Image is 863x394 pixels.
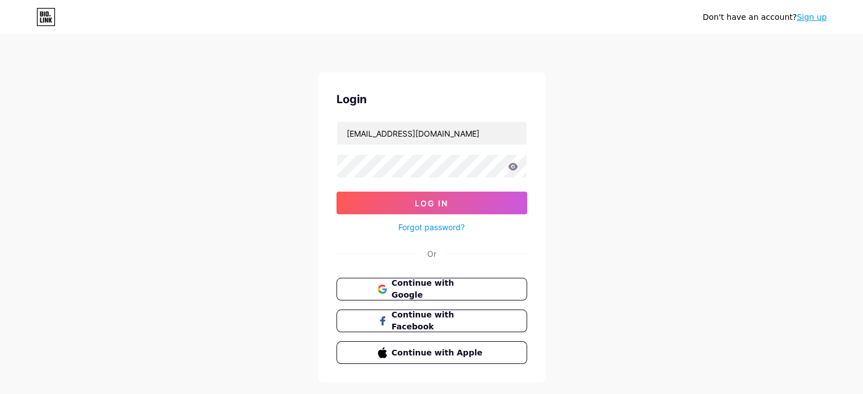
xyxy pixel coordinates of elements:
span: Continue with Facebook [391,309,485,333]
div: Login [336,91,527,108]
button: Log In [336,192,527,214]
button: Continue with Facebook [336,310,527,332]
a: Forgot password? [398,221,465,233]
div: Don't have an account? [702,11,827,23]
button: Continue with Google [336,278,527,300]
div: Or [427,248,436,260]
span: Continue with Google [391,277,485,301]
span: Continue with Apple [391,347,485,359]
button: Continue with Apple [336,341,527,364]
a: Sign up [797,12,827,22]
span: Log In [415,198,448,208]
input: Username [337,122,527,145]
